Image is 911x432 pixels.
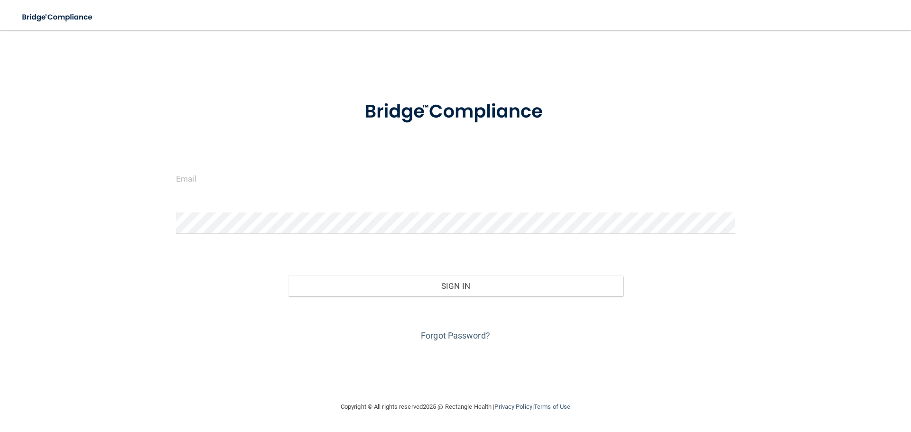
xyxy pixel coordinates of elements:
[14,8,102,27] img: bridge_compliance_login_screen.278c3ca4.svg
[421,331,490,340] a: Forgot Password?
[288,276,623,296] button: Sign In
[176,168,735,189] input: Email
[345,87,566,137] img: bridge_compliance_login_screen.278c3ca4.svg
[494,403,532,410] a: Privacy Policy
[534,403,570,410] a: Terms of Use
[282,392,629,422] div: Copyright © All rights reserved 2025 @ Rectangle Health | |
